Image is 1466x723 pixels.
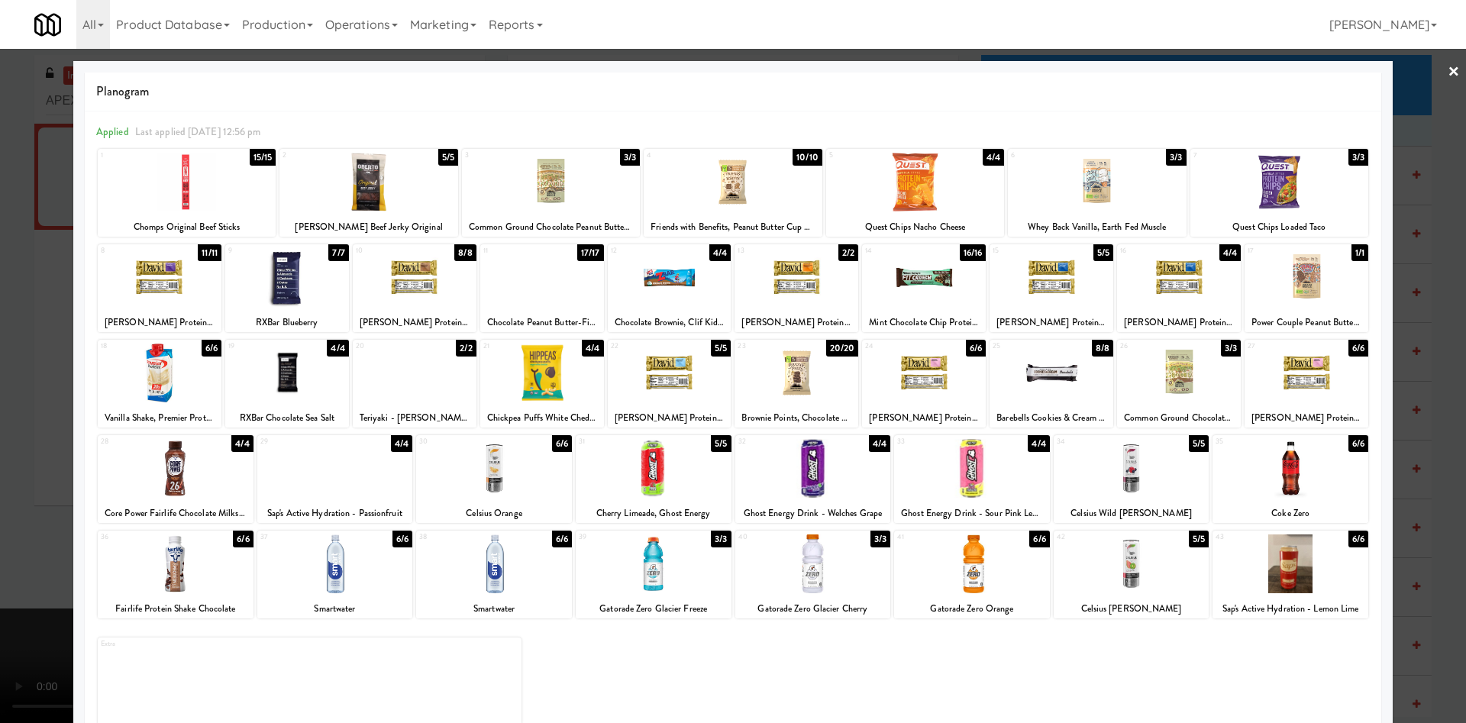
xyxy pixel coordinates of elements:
[100,599,251,618] div: Fairlife Protein Shake Chocolate
[98,504,253,523] div: Core Power Fairlife Chocolate Milkshake
[419,435,494,448] div: 30
[250,149,276,166] div: 15/15
[1221,340,1241,357] div: 3/3
[1189,531,1209,547] div: 5/5
[100,313,219,332] div: [PERSON_NAME] Protein Bar - Blueberry Pie
[1056,504,1207,523] div: Celsius Wild [PERSON_NAME]
[416,435,572,523] div: 306/6Celsius Orange
[454,244,476,261] div: 8/8
[480,244,604,332] div: 1117/17Chocolate Peanut Butter-Fit Crunch Protein Bar
[646,218,819,237] div: Friends with Benefits, Peanut Butter Cup Protein Bar, Earth Fed Muscle
[279,218,457,237] div: [PERSON_NAME] Beef Jerky Original
[355,408,474,428] div: Teriyaki - [PERSON_NAME] Turkey Jerky
[228,408,347,428] div: RXBar Chocolate Sea Salt
[462,149,640,237] div: 33/3Common Ground Chocolate Peanut Butter, Earth Fed Muscle
[1010,218,1183,237] div: Whey Back Vanilla, Earth Fed Muscle
[865,340,924,353] div: 24
[577,244,604,261] div: 17/17
[552,531,572,547] div: 6/6
[1119,408,1238,428] div: Common Ground Chocolate, Earth Fed Muscle
[1247,313,1366,332] div: Power Couple Peanut Butter Cup, Earth Fed Muscle
[644,149,822,237] div: 410/10Friends with Benefits, Peanut Butter Cup Protein Bar, Earth Fed Muscle
[101,340,160,353] div: 18
[198,244,221,261] div: 11/11
[257,531,413,618] div: 376/6Smartwater
[579,435,654,448] div: 31
[894,599,1050,618] div: Gatorade Zero Orange
[644,218,822,237] div: Friends with Benefits, Peanut Butter Cup Protein Bar, Earth Fed Muscle
[735,504,891,523] div: Ghost Energy Drink - Welches Grape
[356,340,415,353] div: 20
[260,504,411,523] div: Sap's Active Hydration - Passionfruit
[1193,149,1280,162] div: 7
[1245,340,1368,428] div: 276/6[PERSON_NAME] Protein Bar - Cake Batter
[260,599,411,618] div: Smartwater
[233,531,253,547] div: 6/6
[418,599,570,618] div: Smartwater
[101,435,176,448] div: 28
[990,408,1113,428] div: Barebells Cookies & Cream Protein Bar
[738,504,889,523] div: Ghost Energy Drink - Welches Grape
[735,313,858,332] div: [PERSON_NAME] Protein Bar - Peanut Butter Chocolate Chunk
[356,244,415,257] div: 10
[578,504,729,523] div: Cherry Limeade, Ghost Energy
[992,408,1111,428] div: Barebells Cookies & Cream Protein Bar
[1054,599,1209,618] div: Celsius [PERSON_NAME]
[896,599,1048,618] div: Gatorade Zero Orange
[480,340,604,428] div: 214/4Chickpea Puffs White Cheddar, Hippeas
[1011,149,1097,162] div: 6
[579,531,654,544] div: 39
[101,531,176,544] div: 36
[1213,435,1368,523] div: 356/6Coke Zero
[225,244,349,332] div: 97/7RXBar Blueberry
[828,218,1002,237] div: Quest Chips Nacho Cheese
[829,149,915,162] div: 5
[826,340,859,357] div: 20/20
[711,340,731,357] div: 5/5
[418,504,570,523] div: Celsius Orange
[737,408,856,428] div: Brownie Points, Chocolate Brownie Protein Bar, Earth Fed Muscle
[257,435,413,523] div: 294/4Sap's Active Hydration - Passionfruit
[98,149,276,237] div: 115/15Chomps Original Beef Sticks
[1029,531,1049,547] div: 6/6
[228,340,287,353] div: 19
[98,218,276,237] div: Chomps Original Beef Sticks
[620,149,640,166] div: 3/3
[960,244,986,261] div: 16/16
[869,435,890,452] div: 4/4
[738,435,813,448] div: 32
[98,435,253,523] div: 284/4Core Power Fairlife Chocolate Milkshake
[608,244,731,332] div: 124/4Chocolate Brownie, Clif Kid Zbar
[34,11,61,38] img: Micromart
[1054,504,1209,523] div: Celsius Wild [PERSON_NAME]
[1348,149,1368,166] div: 3/3
[1245,408,1368,428] div: [PERSON_NAME] Protein Bar - Cake Batter
[990,313,1113,332] div: [PERSON_NAME] Protein Bar - Chocolate Chip Cookie Dough
[897,531,972,544] div: 41
[735,408,858,428] div: Brownie Points, Chocolate Brownie Protein Bar, Earth Fed Muscle
[738,340,796,353] div: 23
[737,313,856,332] div: [PERSON_NAME] Protein Bar - Peanut Butter Chocolate Chunk
[1056,599,1207,618] div: Celsius [PERSON_NAME]
[1348,340,1368,357] div: 6/6
[862,313,986,332] div: Mint Chocolate Chip Protein Bar, FITCRUNCH
[1248,244,1306,257] div: 17
[862,408,986,428] div: [PERSON_NAME] Protein Bar - Cake Batter
[135,124,261,139] span: Last applied [DATE] 12:56 pm
[1054,435,1209,523] div: 345/5Celsius Wild [PERSON_NAME]
[983,149,1004,166] div: 4/4
[391,435,412,452] div: 4/4
[894,531,1050,618] div: 416/6Gatorade Zero Orange
[225,408,349,428] div: RXBar Chocolate Sea Salt
[647,149,733,162] div: 4
[608,313,731,332] div: Chocolate Brownie, Clif Kid Zbar
[735,340,858,428] div: 2320/20Brownie Points, Chocolate Brownie Protein Bar, Earth Fed Muscle
[456,340,476,357] div: 2/2
[327,340,348,357] div: 4/4
[101,637,309,650] div: Extra
[1351,244,1368,261] div: 1/1
[1215,599,1366,618] div: Sap's Active Hydration - Lemon Lime
[1093,244,1113,261] div: 5/5
[992,313,1111,332] div: [PERSON_NAME] Protein Bar - Chocolate Chip Cookie Dough
[98,313,221,332] div: [PERSON_NAME] Protein Bar - Blueberry Pie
